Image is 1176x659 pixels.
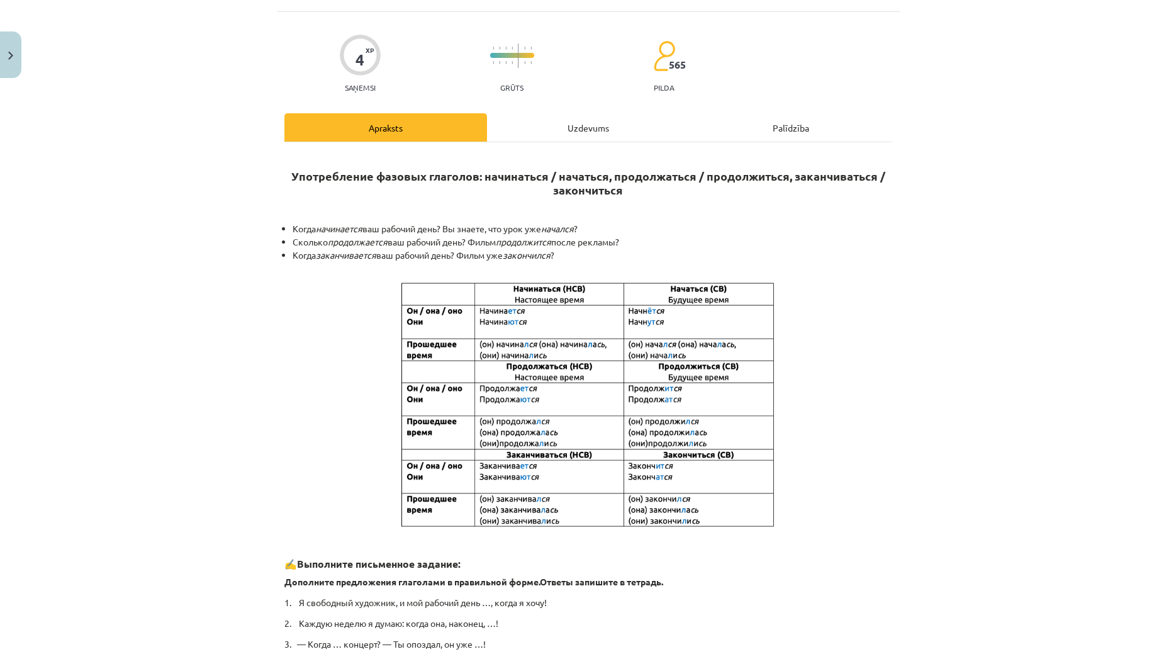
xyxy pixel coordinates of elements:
[524,47,525,50] img: icon-short-line-57e1e144782c952c97e751825c79c345078a6d821885a25fce030b3d8c18986b.svg
[291,169,885,197] strong: Употребление фазовых глаголов: начинаться / начаться, продолжаться / продолжиться, заканчиваться ...
[499,47,500,50] img: icon-short-line-57e1e144782c952c97e751825c79c345078a6d821885a25fce030b3d8c18986b.svg
[530,47,532,50] img: icon-short-line-57e1e144782c952c97e751825c79c345078a6d821885a25fce030b3d8c18986b.svg
[328,236,388,247] i: продолжается
[340,83,381,92] p: Saņemsi
[500,83,524,92] p: Grūts
[366,47,374,54] span: XP
[284,113,487,142] div: Apraksts
[541,223,574,234] i: начался
[284,536,892,572] h3: ✍️
[8,52,13,60] img: icon-close-lesson-0947bae3869378f0d4975bcd49f059093ad1ed9edebbc8119c70593378902aed.svg
[493,61,494,64] img: icon-short-line-57e1e144782c952c97e751825c79c345078a6d821885a25fce030b3d8c18986b.svg
[499,61,500,64] img: icon-short-line-57e1e144782c952c97e751825c79c345078a6d821885a25fce030b3d8c18986b.svg
[356,51,364,69] div: 4
[293,235,892,249] li: Сколько ваш рабочий день? Фильм после рекламы?
[669,59,686,70] span: 565
[690,113,892,142] div: Palīdzība
[284,596,892,609] p: 1. Я свободный художник, и мой рабочий день …, когда я хочу!
[293,249,892,275] li: Когда ваш рабочий день? Фильм уже ?
[493,47,494,50] img: icon-short-line-57e1e144782c952c97e751825c79c345078a6d821885a25fce030b3d8c18986b.svg
[293,222,892,235] li: Когда ваш рабочий день? Вы знаете, что урок уже ?
[505,61,507,64] img: icon-short-line-57e1e144782c952c97e751825c79c345078a6d821885a25fce030b3d8c18986b.svg
[653,40,675,72] img: students-c634bb4e5e11cddfef0936a35e636f08e4e9abd3cc4e673bd6f9a4125e45ecb1.svg
[505,47,507,50] img: icon-short-line-57e1e144782c952c97e751825c79c345078a6d821885a25fce030b3d8c18986b.svg
[496,236,551,247] i: продолжится
[316,249,376,261] i: заканчивается
[512,61,513,64] img: icon-short-line-57e1e144782c952c97e751825c79c345078a6d821885a25fce030b3d8c18986b.svg
[524,61,525,64] img: icon-short-line-57e1e144782c952c97e751825c79c345078a6d821885a25fce030b3d8c18986b.svg
[503,249,551,261] i: закончился
[530,61,532,64] img: icon-short-line-57e1e144782c952c97e751825c79c345078a6d821885a25fce030b3d8c18986b.svg
[518,43,519,68] img: icon-long-line-d9ea69661e0d244f92f715978eff75569469978d946b2353a9bb055b3ed8787d.svg
[654,83,674,92] p: pilda
[512,47,513,50] img: icon-short-line-57e1e144782c952c97e751825c79c345078a6d821885a25fce030b3d8c18986b.svg
[316,223,362,234] i: начинается
[284,576,540,587] b: Дополните предложения глаголами в правильной форме.
[540,576,663,587] strong: Ответы запишите в тетрадь.
[297,557,461,570] b: Выполните письменное задание:
[284,638,892,651] p: 3. — Когда … концерт? — Ты опоздал, он уже …!
[284,617,892,630] p: 2. Каждую неделю я думаю: когда она, наконец, …!
[487,113,690,142] div: Uzdevums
